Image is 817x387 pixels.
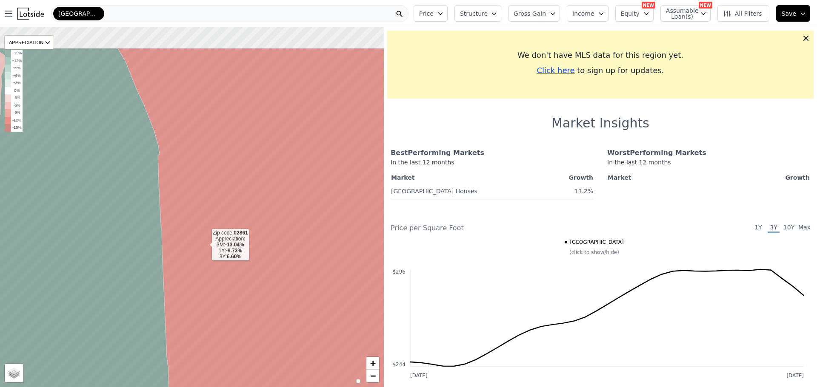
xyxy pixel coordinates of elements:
span: + [370,358,376,368]
td: -15% [11,124,23,132]
td: +6% [11,72,23,80]
span: 10Y [783,223,795,233]
a: Zoom out [366,370,379,382]
div: Price per Square Foot [391,223,600,233]
span: [GEOGRAPHIC_DATA] [570,239,623,246]
button: Equity [615,5,654,22]
span: Max [798,223,810,233]
span: − [370,370,376,381]
a: [GEOGRAPHIC_DATA] Houses [391,184,477,195]
div: NEW [699,2,712,8]
td: +3% [11,79,23,87]
text: $244 [392,362,406,367]
div: We don't have MLS data for this region yet. [394,49,807,61]
span: 3Y [768,223,780,233]
span: Assumable Loan(s) [666,8,693,20]
a: Zoom in [366,357,379,370]
text: [DATE] [786,373,804,379]
button: Assumable Loan(s) [660,5,711,22]
td: -3% [11,94,23,102]
button: All Filters [717,5,769,22]
td: -6% [11,102,23,110]
span: Equity [621,9,640,18]
text: $296 [392,269,406,275]
div: to sign up for updates. [394,65,807,76]
span: 1Y [752,223,764,233]
button: Save [776,5,810,22]
button: Income [567,5,608,22]
a: Layers [5,364,23,382]
div: NEW [642,2,655,8]
span: 13.2% [574,188,593,195]
h1: Market Insights [551,116,649,131]
span: Click here [537,66,574,75]
button: Structure [454,5,501,22]
td: +15% [11,50,23,57]
button: Gross Gain [508,5,560,22]
span: [GEOGRAPHIC_DATA] [58,9,99,18]
td: +9% [11,65,23,72]
div: Best Performing Markets [391,148,594,158]
span: Save [782,9,796,18]
span: Structure [460,9,487,18]
span: Gross Gain [514,9,546,18]
span: Price [419,9,434,18]
td: -9% [11,109,23,117]
td: +12% [11,57,23,65]
div: APPRECIATION [4,35,54,49]
img: Lotside [17,8,44,20]
td: 0% [11,87,23,95]
th: Growth [707,172,810,184]
th: Market [607,172,707,184]
span: Income [572,9,594,18]
span: All Filters [723,9,762,18]
div: In the last 12 months [607,158,810,172]
button: Price [414,5,448,22]
th: Growth [548,172,594,184]
div: (click to show/hide) [385,249,804,256]
div: In the last 12 months [391,158,594,172]
td: -12% [11,117,23,124]
text: [DATE] [410,373,428,379]
div: Worst Performing Markets [607,148,810,158]
th: Market [391,172,548,184]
